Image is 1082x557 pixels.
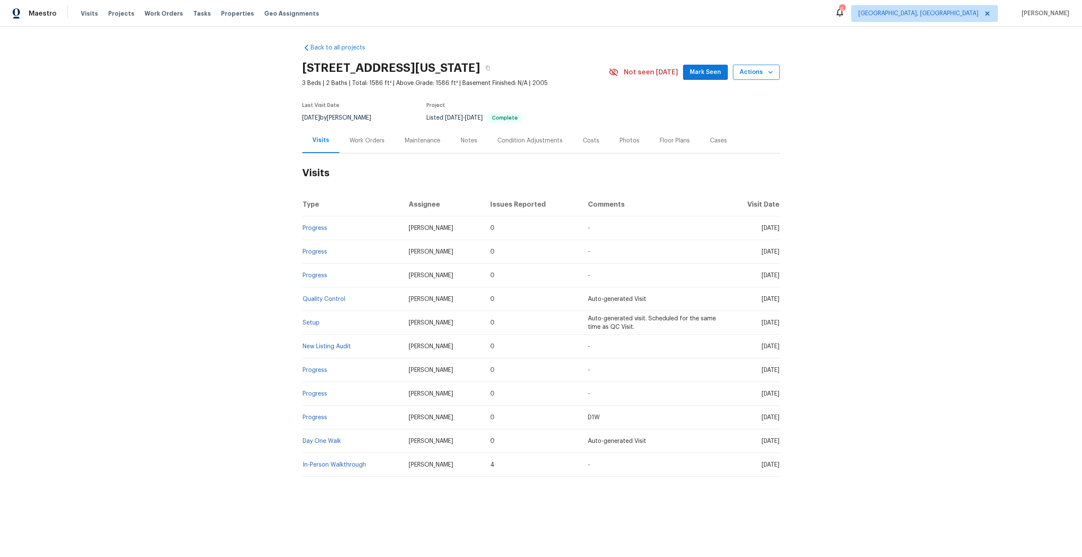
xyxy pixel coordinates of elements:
[409,344,453,349] span: [PERSON_NAME]
[409,320,453,326] span: [PERSON_NAME]
[733,65,780,80] button: Actions
[620,137,639,145] div: Photos
[588,391,590,397] span: -
[497,137,563,145] div: Condition Adjustments
[683,65,728,80] button: Mark Seen
[350,137,385,145] div: Work Orders
[302,115,320,121] span: [DATE]
[303,225,327,231] a: Progress
[405,137,440,145] div: Maintenance
[409,438,453,444] span: [PERSON_NAME]
[303,320,320,326] a: Setup
[490,391,495,397] span: 0
[409,296,453,302] span: [PERSON_NAME]
[409,462,453,468] span: [PERSON_NAME]
[1018,9,1069,18] span: [PERSON_NAME]
[409,225,453,231] span: [PERSON_NAME]
[624,68,678,76] span: Not seen [DATE]
[588,225,590,231] span: -
[409,415,453,420] span: [PERSON_NAME]
[303,296,345,302] a: Quality Control
[264,9,319,18] span: Geo Assignments
[839,5,845,14] div: 6
[858,9,978,18] span: [GEOGRAPHIC_DATA], [GEOGRAPHIC_DATA]
[588,296,646,302] span: Auto-generated Visit
[762,462,779,468] span: [DATE]
[588,344,590,349] span: -
[710,137,727,145] div: Cases
[312,136,329,145] div: Visits
[762,391,779,397] span: [DATE]
[690,67,721,78] span: Mark Seen
[588,316,716,330] span: Auto-generated visit. Scheduled for the same time as QC Visit.
[762,438,779,444] span: [DATE]
[81,9,98,18] span: Visits
[461,137,477,145] div: Notes
[193,11,211,16] span: Tasks
[402,193,484,216] th: Assignee
[588,273,590,278] span: -
[221,9,254,18] span: Properties
[426,103,445,108] span: Project
[302,193,402,216] th: Type
[581,193,724,216] th: Comments
[445,115,463,121] span: [DATE]
[490,438,495,444] span: 0
[303,438,341,444] a: Day One Walk
[409,273,453,278] span: [PERSON_NAME]
[303,391,327,397] a: Progress
[588,367,590,373] span: -
[484,193,581,216] th: Issues Reported
[762,296,779,302] span: [DATE]
[762,225,779,231] span: [DATE]
[303,249,327,255] a: Progress
[445,115,483,121] span: -
[409,391,453,397] span: [PERSON_NAME]
[302,113,381,123] div: by [PERSON_NAME]
[302,64,480,72] h2: [STREET_ADDRESS][US_STATE]
[762,273,779,278] span: [DATE]
[302,79,609,87] span: 3 Beds | 2 Baths | Total: 1586 ft² | Above Grade: 1586 ft² | Basement Finished: N/A | 2005
[302,44,383,52] a: Back to all projects
[145,9,183,18] span: Work Orders
[490,367,495,373] span: 0
[588,438,646,444] span: Auto-generated Visit
[303,367,327,373] a: Progress
[303,344,351,349] a: New Listing Audit
[480,60,495,76] button: Copy Address
[108,9,134,18] span: Projects
[588,415,600,420] span: D1W
[490,462,495,468] span: 4
[302,103,339,108] span: Last Visit Date
[724,193,780,216] th: Visit Date
[490,273,495,278] span: 0
[303,273,327,278] a: Progress
[303,415,327,420] a: Progress
[762,320,779,326] span: [DATE]
[740,67,773,78] span: Actions
[303,462,366,468] a: In-Person Walkthrough
[426,115,522,121] span: Listed
[490,415,495,420] span: 0
[762,367,779,373] span: [DATE]
[409,249,453,255] span: [PERSON_NAME]
[490,320,495,326] span: 0
[588,462,590,468] span: -
[490,296,495,302] span: 0
[490,344,495,349] span: 0
[465,115,483,121] span: [DATE]
[762,344,779,349] span: [DATE]
[762,249,779,255] span: [DATE]
[409,367,453,373] span: [PERSON_NAME]
[588,249,590,255] span: -
[490,225,495,231] span: 0
[29,9,57,18] span: Maestro
[490,249,495,255] span: 0
[660,137,690,145] div: Floor Plans
[583,137,599,145] div: Costs
[489,115,521,120] span: Complete
[762,415,779,420] span: [DATE]
[302,153,780,193] h2: Visits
